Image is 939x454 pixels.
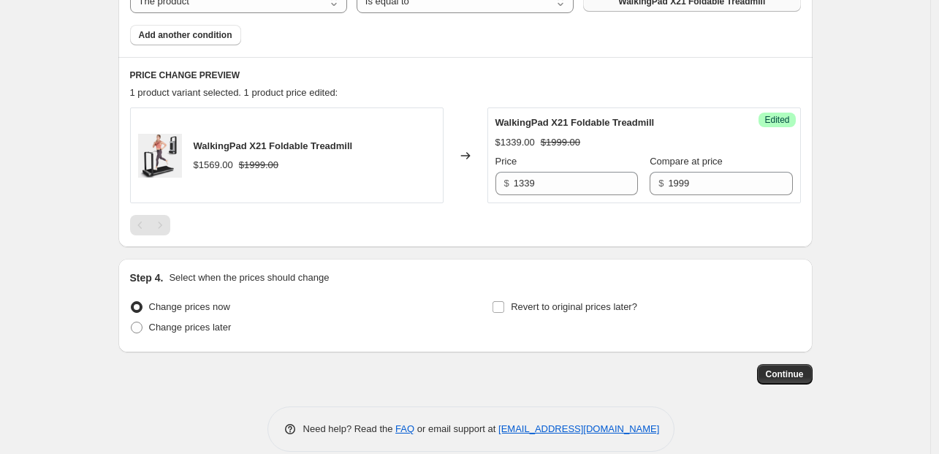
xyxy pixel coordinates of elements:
span: Need help? Read the [303,423,396,434]
span: WalkingPad X21 Foldable Treadmill [495,117,655,128]
span: $ [658,178,664,189]
strike: $1999.00 [239,158,278,173]
button: Add another condition [130,25,241,45]
strike: $1999.00 [541,135,580,150]
nav: Pagination [130,215,170,235]
span: or email support at [414,423,498,434]
span: Revert to original prices later? [511,301,637,312]
h2: Step 4. [130,270,164,285]
a: [EMAIL_ADDRESS][DOMAIN_NAME] [498,423,659,434]
span: WalkingPad X21 Foldable Treadmill [194,140,353,151]
div: $1569.00 [194,158,233,173]
p: Select when the prices should change [169,270,329,285]
a: FAQ [395,423,414,434]
span: 1 product variant selected. 1 product price edited: [130,87,338,98]
div: $1339.00 [495,135,535,150]
h6: PRICE CHANGE PREVIEW [130,69,801,81]
span: Compare at price [650,156,723,167]
button: Continue [757,364,813,385]
span: Change prices later [149,322,232,333]
span: Add another condition [139,29,232,41]
span: Change prices now [149,301,230,312]
img: walkingpad-x21-foldable-treadmill-main_80x.png [138,134,182,178]
span: $ [504,178,509,189]
span: Price [495,156,517,167]
span: Edited [764,114,789,126]
span: Continue [766,368,804,380]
